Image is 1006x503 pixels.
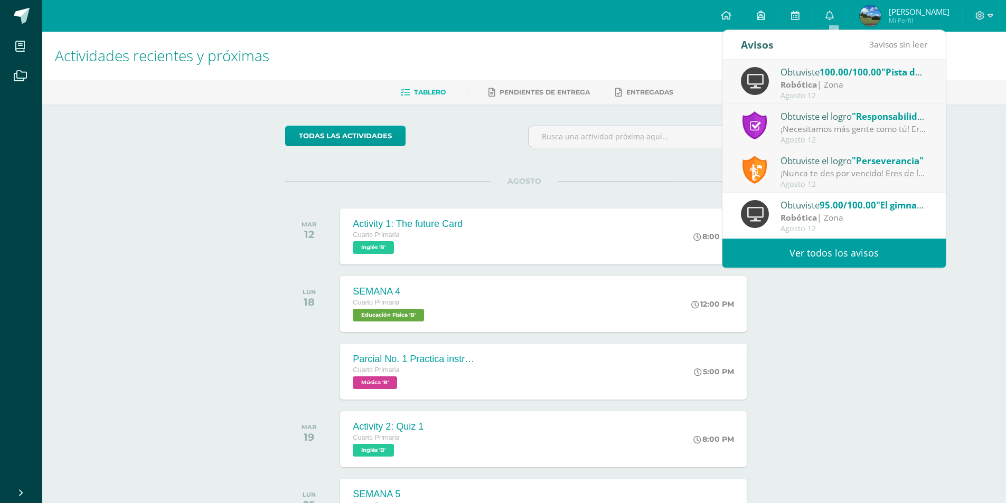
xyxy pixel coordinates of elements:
[353,366,399,374] span: Cuarto Primaria
[303,288,316,296] div: LUN
[693,232,734,241] div: 8:00 PM
[353,231,399,239] span: Cuarto Primaria
[353,309,424,321] span: Educación Física 'B'
[353,241,394,254] span: Inglés 'B'
[303,491,316,498] div: LUN
[781,109,927,123] div: Obtuviste el logro
[615,84,673,101] a: Entregadas
[694,367,734,376] div: 5:00 PM
[781,154,927,167] div: Obtuviste el logro
[353,421,424,432] div: Activity 2: Quiz 1
[353,299,399,306] span: Cuarto Primaria
[781,212,817,223] strong: Robótica
[781,79,927,91] div: | Zona
[302,423,316,431] div: MAR
[869,39,874,50] span: 3
[881,66,953,78] span: "Pista de esquí."
[722,239,946,268] a: Ver todos los avisos
[353,434,399,441] span: Cuarto Primaria
[353,376,397,389] span: Música 'B'
[781,91,927,100] div: Agosto 12
[741,30,774,59] div: Avisos
[781,123,927,135] div: ¡Necesitamos más gente como tú! Eres de las pocas personas que llega a tiempo, que no pide prórro...
[353,286,427,297] div: SEMANA 4
[781,224,927,233] div: Agosto 12
[491,176,558,186] span: AGOSTO
[353,219,463,230] div: Activity 1: The future Card
[876,199,934,211] span: "El gimnasta"
[889,6,949,17] span: [PERSON_NAME]
[781,136,927,145] div: Agosto 12
[860,5,881,26] img: d87b4bff77e474baebcc5379355f6b55.png
[693,434,734,444] div: 8:00 PM
[869,39,927,50] span: avisos sin leer
[302,228,316,241] div: 12
[500,88,590,96] span: Pendientes de entrega
[889,16,949,25] span: Mi Perfil
[353,489,427,500] div: SEMANA 5
[55,45,269,65] span: Actividades recientes y próximas
[852,155,924,167] span: "Perseverancia"
[820,66,881,78] span: 100.00/100.00
[488,84,590,101] a: Pendientes de entrega
[781,180,927,189] div: Agosto 12
[529,126,763,147] input: Busca una actividad próxima aquí...
[401,84,446,101] a: Tablero
[781,79,817,90] strong: Robótica
[820,199,876,211] span: 95.00/100.00
[302,431,316,443] div: 19
[285,126,406,146] a: todas las Actividades
[691,299,734,309] div: 12:00 PM
[353,444,394,457] span: Inglés 'B'
[852,110,933,122] span: "Responsabilidad"
[302,221,316,228] div: MAR
[781,167,927,179] div: ¡Nunca te des por vencido! Eres de las personas que nunca se rinde sin importar los obstáculos qu...
[781,198,927,212] div: Obtuviste en
[414,88,446,96] span: Tablero
[626,88,673,96] span: Entregadas
[781,65,927,79] div: Obtuviste en
[303,296,316,308] div: 18
[781,212,927,224] div: | Zona
[353,354,480,365] div: Parcial No. 1 Practica instrumental en salón de clases.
